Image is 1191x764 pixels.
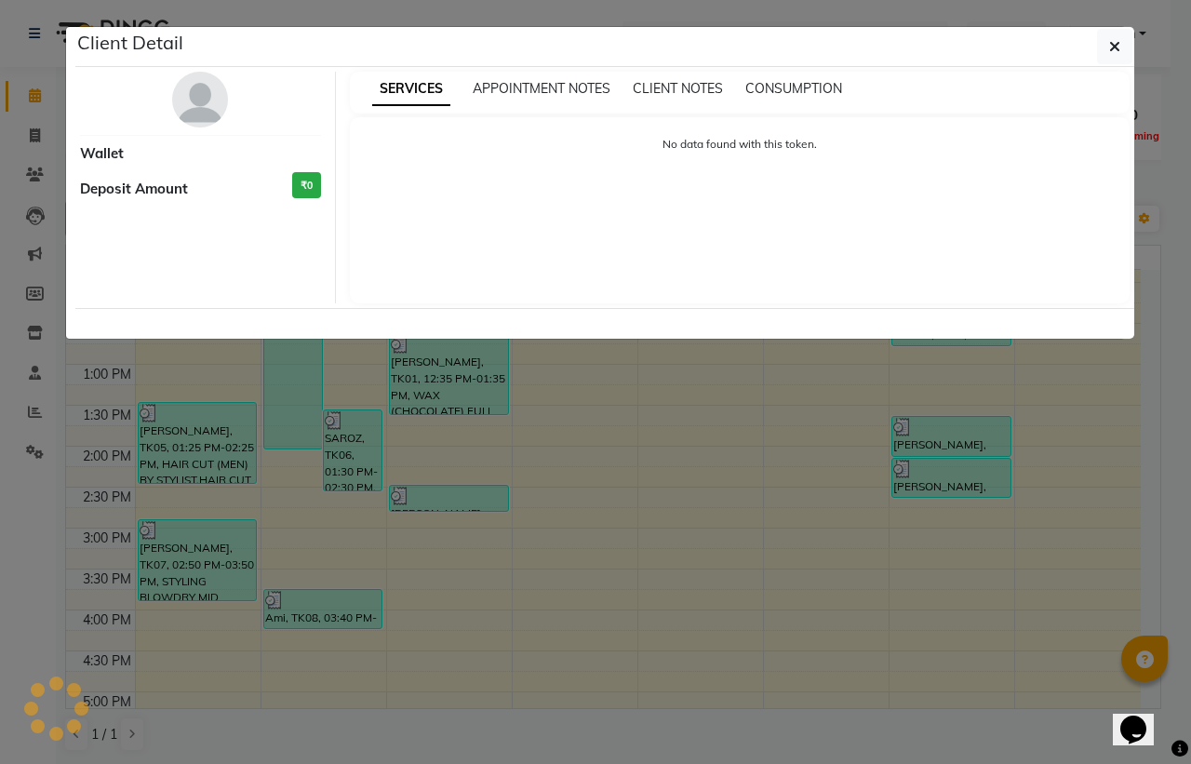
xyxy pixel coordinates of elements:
[80,179,188,200] span: Deposit Amount
[368,136,1112,153] p: No data found with this token.
[172,72,228,127] img: avatar
[1113,690,1172,745] iframe: chat widget
[473,80,610,97] span: APPOINTMENT NOTES
[372,73,450,106] span: SERVICES
[745,80,842,97] span: CONSUMPTION
[292,172,321,199] h3: ₹0
[77,29,183,57] h5: Client Detail
[633,80,723,97] span: CLIENT NOTES
[80,143,124,165] span: Wallet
